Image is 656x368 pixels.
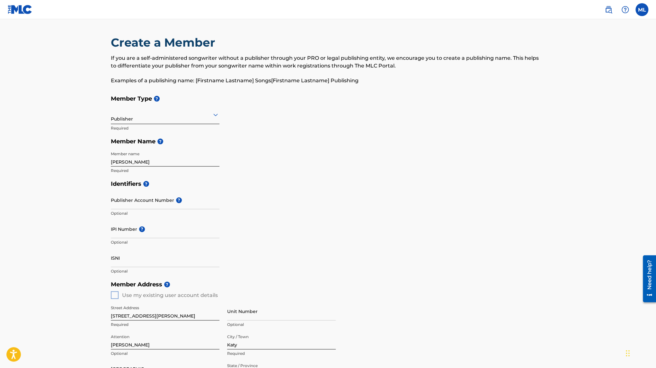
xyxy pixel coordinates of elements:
[8,5,32,14] img: MLC Logo
[111,35,218,50] h2: Create a Member
[111,268,219,274] p: Optional
[111,125,219,131] p: Required
[143,181,149,187] span: ?
[111,351,219,356] p: Optional
[638,253,656,305] iframe: Resource Center
[227,322,336,328] p: Optional
[154,96,160,102] span: ?
[605,6,612,13] img: search
[619,3,632,16] div: Help
[111,211,219,216] p: Optional
[157,139,163,144] span: ?
[176,197,182,203] span: ?
[111,168,219,174] p: Required
[111,54,545,70] p: If you are a self-administered songwriter without a publisher through your PRO or legal publishin...
[111,135,545,148] h5: Member Name
[624,337,656,368] iframe: Chat Widget
[111,177,545,191] h5: Identifiers
[602,3,615,16] a: Public Search
[111,92,545,106] h5: Member Type
[621,6,629,13] img: help
[164,282,170,287] span: ?
[227,351,336,356] p: Required
[635,3,648,16] div: User Menu
[139,226,145,232] span: ?
[626,344,630,363] div: Drag
[111,107,219,122] div: Publisher
[111,77,545,85] p: Examples of a publishing name: [Firstname Lastname] Songs[Firstname Lastname] Publishing
[111,239,219,245] p: Optional
[111,278,545,292] h5: Member Address
[111,322,219,328] p: Required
